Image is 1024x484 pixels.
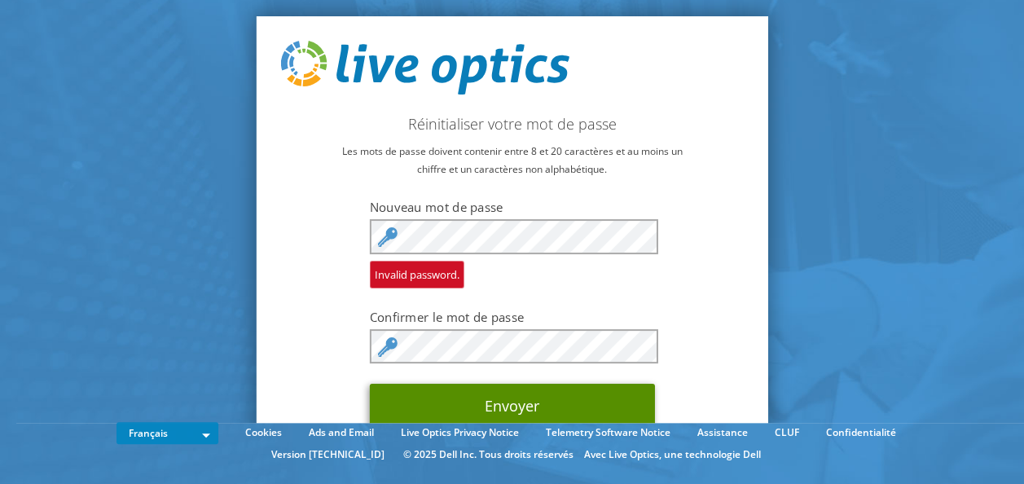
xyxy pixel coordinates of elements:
[280,143,744,178] p: Les mots de passe doivent contenir entre 8 et 20 caractères et au moins un chiffre et un caractèr...
[534,424,683,442] a: Telemetry Software Notice
[233,424,294,442] a: Cookies
[280,115,744,133] h2: Réinitialiser votre mot de passe
[814,424,908,442] a: Confidentialité
[395,446,582,464] li: © 2025 Dell Inc. Tous droits réservés
[389,424,531,442] a: Live Optics Privacy Notice
[370,199,655,215] label: Nouveau mot de passe
[685,424,760,442] a: Assistance
[584,446,761,464] li: Avec Live Optics, une technologie Dell
[370,384,655,428] button: Envoyer
[370,261,464,288] span: Invalid password.
[297,424,386,442] a: Ads and Email
[263,446,393,464] li: Version [TECHNICAL_ID]
[280,41,569,95] img: live_optics_svg.svg
[763,424,811,442] a: CLUF
[370,309,655,325] label: Confirmer le mot de passe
